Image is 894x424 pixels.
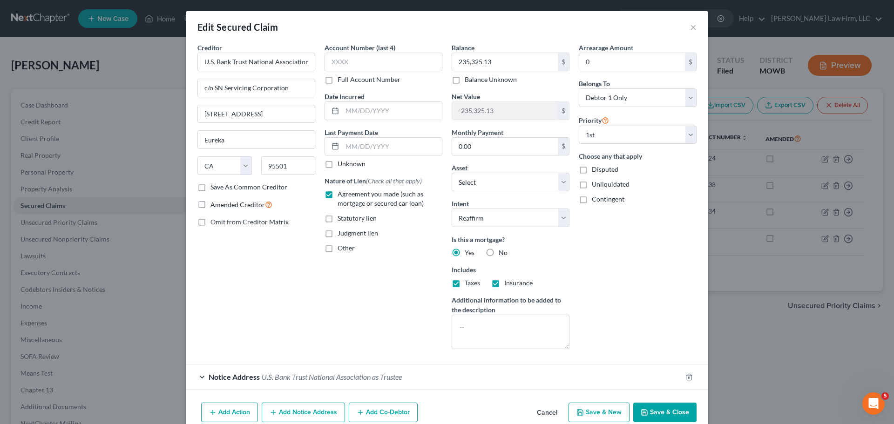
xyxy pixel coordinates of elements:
[690,21,697,33] button: ×
[579,43,633,53] label: Arrearage Amount
[452,138,558,155] input: 0.00
[452,43,474,53] label: Balance
[452,164,467,172] span: Asset
[338,75,400,84] label: Full Account Number
[210,201,265,209] span: Amended Creditor
[261,156,316,175] input: Enter zip...
[366,177,422,185] span: (Check all that apply)
[633,403,697,422] button: Save & Close
[592,165,618,173] span: Disputed
[862,392,885,415] iframe: Intercom live chat
[198,79,315,97] input: Enter address...
[558,138,569,155] div: $
[338,159,366,168] label: Unknown
[201,403,258,422] button: Add Action
[452,199,469,209] label: Intent
[209,372,260,381] span: Notice Address
[558,102,569,120] div: $
[579,114,609,126] label: Priority
[592,180,630,188] span: Unliquidated
[325,176,422,186] label: Nature of Lien
[579,151,697,161] label: Choose any that apply
[452,265,569,275] label: Includes
[452,92,480,101] label: Net Value
[465,75,517,84] label: Balance Unknown
[197,20,278,34] div: Edit Secured Claim
[325,53,442,71] input: XXXX
[210,218,289,226] span: Omit from Creditor Matrix
[262,403,345,422] button: Add Notice Address
[558,53,569,71] div: $
[197,53,315,71] input: Search creditor by name...
[198,105,315,123] input: Apt, Suite, etc...
[342,138,442,155] input: MM/DD/YYYY
[325,43,395,53] label: Account Number (last 4)
[338,244,355,252] span: Other
[349,403,418,422] button: Add Co-Debtor
[465,279,480,287] span: Taxes
[325,128,378,137] label: Last Payment Date
[579,80,610,87] span: Belongs To
[579,53,685,71] input: 0.00
[342,102,442,120] input: MM/DD/YYYY
[452,53,558,71] input: 0.00
[262,372,402,381] span: U.S. Bank Trust National Association as Trustee
[210,182,287,192] label: Save As Common Creditor
[569,403,630,422] button: Save & New
[338,214,377,222] span: Statutory lien
[338,190,424,207] span: Agreement you made (such as mortgage or secured car loan)
[452,295,569,315] label: Additional information to be added to the description
[325,92,365,101] label: Date Incurred
[529,404,565,422] button: Cancel
[452,128,503,137] label: Monthly Payment
[592,195,624,203] span: Contingent
[452,102,558,120] input: 0.00
[452,235,569,244] label: Is this a mortgage?
[504,279,533,287] span: Insurance
[465,249,474,256] span: Yes
[338,229,378,237] span: Judgment lien
[685,53,696,71] div: $
[198,131,315,148] input: Enter city...
[197,44,222,52] span: Creditor
[499,249,508,256] span: No
[881,392,889,400] span: 5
